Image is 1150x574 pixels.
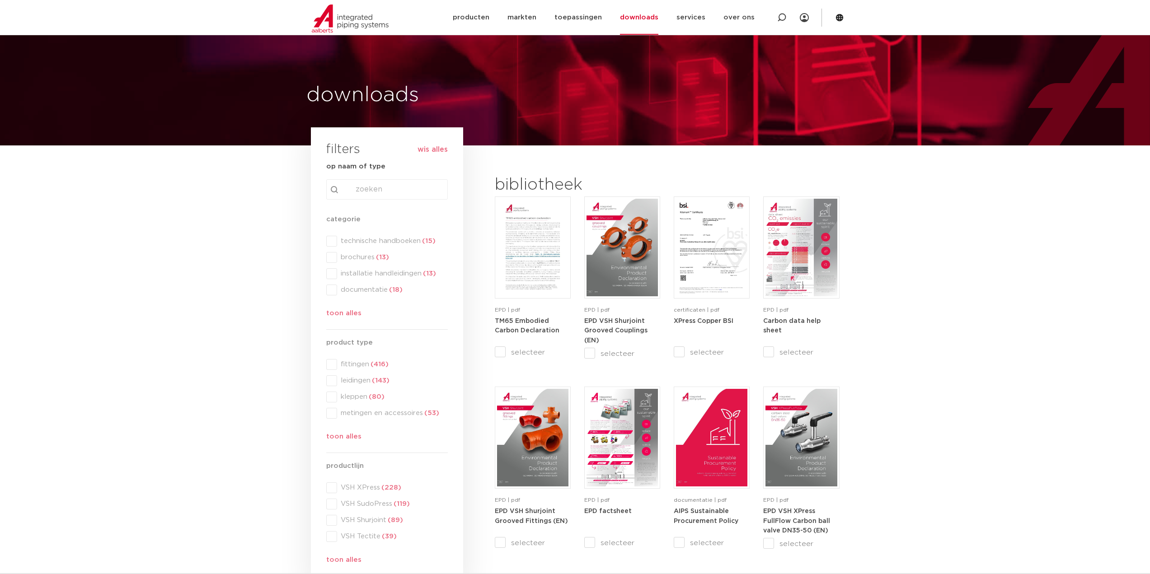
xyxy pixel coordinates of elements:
[584,537,660,548] label: selecteer
[587,389,658,486] img: Aips-EPD-A4Factsheet_NL-pdf.jpg
[674,508,738,524] a: AIPS Sustainable Procurement Policy
[495,307,520,313] span: EPD | pdf
[763,347,839,358] label: selecteer
[495,174,656,196] h2: bibliotheek
[326,163,385,170] strong: op naam of type
[495,497,520,503] span: EPD | pdf
[584,508,632,514] a: EPD factsheet
[765,199,837,296] img: NL-Carbon-data-help-sheet-pdf.jpg
[497,389,568,486] img: VSH-Shurjoint-Grooved-Fittings_A4EPD_5011523_EN-pdf.jpg
[674,497,727,503] span: documentatie | pdf
[763,508,830,534] a: EPD VSH XPress FullFlow Carbon ball valve DN35-50 (EN)
[676,389,747,486] img: Aips_A4Sustainable-Procurement-Policy_5011446_EN-pdf.jpg
[495,347,571,358] label: selecteer
[674,347,750,358] label: selecteer
[765,389,837,486] img: VSH-XPress-Carbon-BallValveDN35-50_A4EPD_5011435-_2024_1.0_EN-pdf.jpg
[763,538,839,549] label: selecteer
[763,307,789,313] span: EPD | pdf
[497,199,568,296] img: TM65-Embodied-Carbon-Declaration-pdf.jpg
[763,497,789,503] span: EPD | pdf
[674,307,719,313] span: certificaten | pdf
[584,307,610,313] span: EPD | pdf
[763,317,821,334] a: Carbon data help sheet
[584,348,660,359] label: selecteer
[587,199,658,296] img: VSH-Shurjoint-Grooved-Couplings_A4EPD_5011512_EN-pdf.jpg
[495,537,571,548] label: selecteer
[306,81,571,110] h1: downloads
[674,537,750,548] label: selecteer
[326,139,360,161] h3: filters
[495,508,568,524] a: EPD VSH Shurjoint Grooved Fittings (EN)
[584,317,648,344] a: EPD VSH Shurjoint Grooved Couplings (EN)
[584,497,610,503] span: EPD | pdf
[495,317,559,334] a: TM65 Embodied Carbon Declaration
[674,317,733,324] a: XPress Copper BSI
[676,199,747,296] img: XPress_Koper_BSI-pdf.jpg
